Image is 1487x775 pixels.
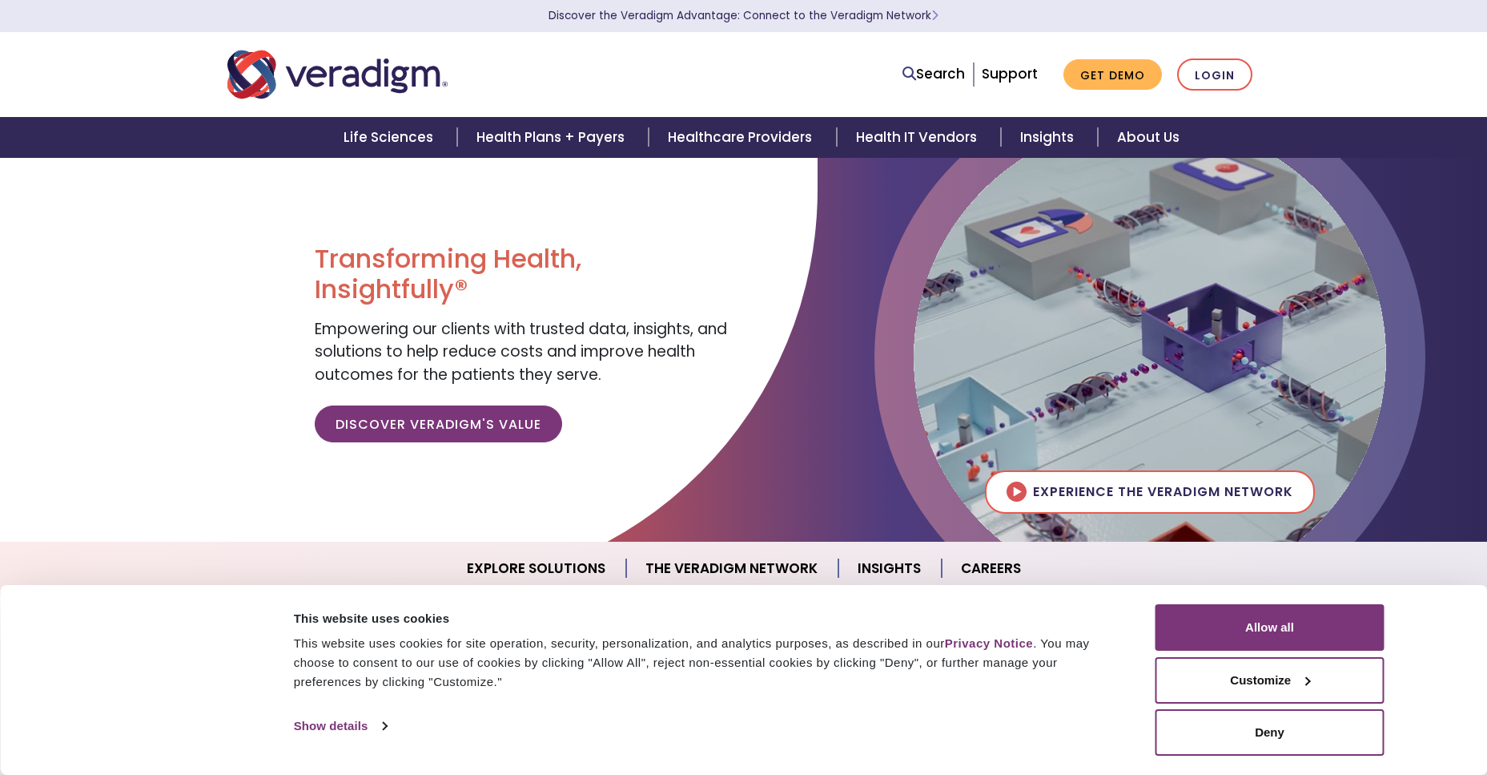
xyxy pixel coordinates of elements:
a: Login [1177,59,1252,91]
a: Privacy Notice [945,636,1033,650]
a: Insights [1001,117,1098,158]
img: Veradigm logo [227,48,448,101]
a: Life Sciences [324,117,457,158]
a: Careers [942,548,1040,589]
a: Discover the Veradigm Advantage: Connect to the Veradigm NetworkLearn More [549,8,938,23]
button: Allow all [1155,604,1385,651]
a: Show details [294,714,387,738]
a: Healthcare Providers [649,117,836,158]
div: This website uses cookies for site operation, security, personalization, and analytics purposes, ... [294,634,1119,692]
a: Insights [838,548,942,589]
a: Search [902,63,965,85]
a: Health IT Vendors [837,117,1001,158]
h1: Transforming Health, Insightfully® [315,244,731,305]
a: About Us [1098,117,1199,158]
button: Deny [1155,709,1385,756]
span: Learn More [931,8,938,23]
a: Explore Solutions [448,548,626,589]
a: Get Demo [1063,59,1162,91]
a: Support [982,64,1038,83]
a: Discover Veradigm's Value [315,406,562,442]
span: Empowering our clients with trusted data, insights, and solutions to help reduce costs and improv... [315,318,727,385]
a: Health Plans + Payers [457,117,649,158]
div: This website uses cookies [294,609,1119,628]
a: The Veradigm Network [626,548,838,589]
button: Customize [1155,657,1385,704]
